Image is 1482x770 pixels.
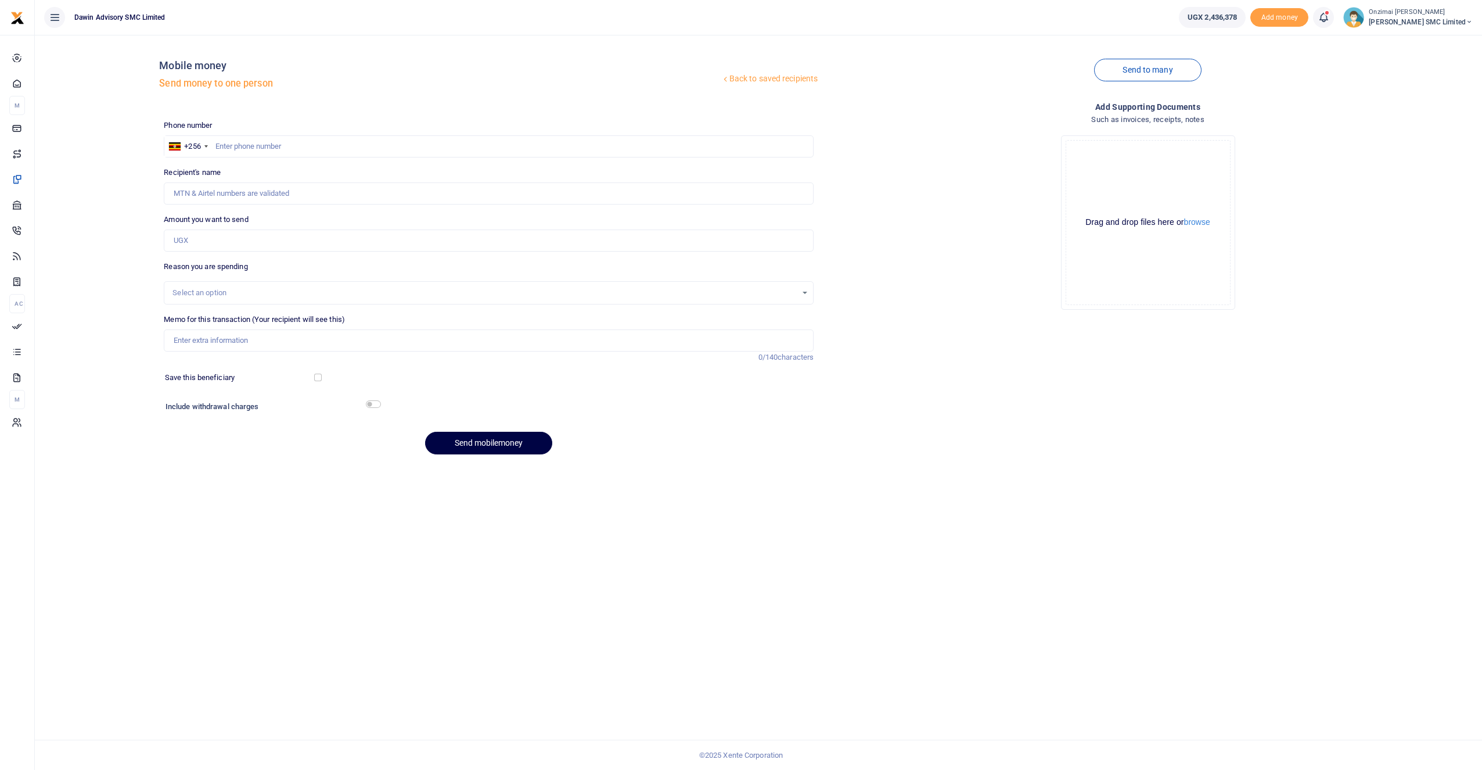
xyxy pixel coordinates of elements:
[1061,135,1235,310] div: File Uploader
[1179,7,1246,28] a: UGX 2,436,378
[166,402,375,411] h6: Include withdrawal charges
[9,390,25,409] li: M
[164,230,814,252] input: UGX
[184,141,200,152] div: +256
[70,12,170,23] span: Dawin Advisory SMC Limited
[1250,8,1308,27] li: Toup your wallet
[10,13,24,22] a: logo-small logo-large logo-large
[164,261,247,273] label: Reason you are spending
[1188,12,1237,23] span: UGX 2,436,378
[758,353,778,361] span: 0/140
[9,96,25,115] li: M
[165,372,235,384] label: Save this beneficiary
[1066,217,1230,228] div: Drag and drop files here or
[1174,7,1250,28] li: Wallet ballance
[1369,17,1473,27] span: [PERSON_NAME] SMC Limited
[823,113,1473,126] h4: Such as invoices, receipts, notes
[164,136,211,157] div: Uganda: +256
[164,167,221,178] label: Recipient's name
[1343,7,1364,28] img: profile-user
[1094,59,1201,81] a: Send to many
[1184,218,1210,226] button: browse
[10,11,24,25] img: logo-small
[159,78,720,89] h5: Send money to one person
[1369,8,1473,17] small: Onzimai [PERSON_NAME]
[778,353,814,361] span: characters
[164,214,248,225] label: Amount you want to send
[172,287,797,299] div: Select an option
[164,135,814,157] input: Enter phone number
[1250,8,1308,27] span: Add money
[164,330,814,352] input: Enter extra information
[721,69,819,89] a: Back to saved recipients
[1250,12,1308,21] a: Add money
[823,101,1473,113] h4: Add supporting Documents
[164,120,212,131] label: Phone number
[164,314,345,325] label: Memo for this transaction (Your recipient will see this)
[9,294,25,313] li: Ac
[1343,7,1473,28] a: profile-user Onzimai [PERSON_NAME] [PERSON_NAME] SMC Limited
[425,432,552,454] button: Send mobilemoney
[164,182,814,205] input: MTN & Airtel numbers are validated
[159,59,720,72] h4: Mobile money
